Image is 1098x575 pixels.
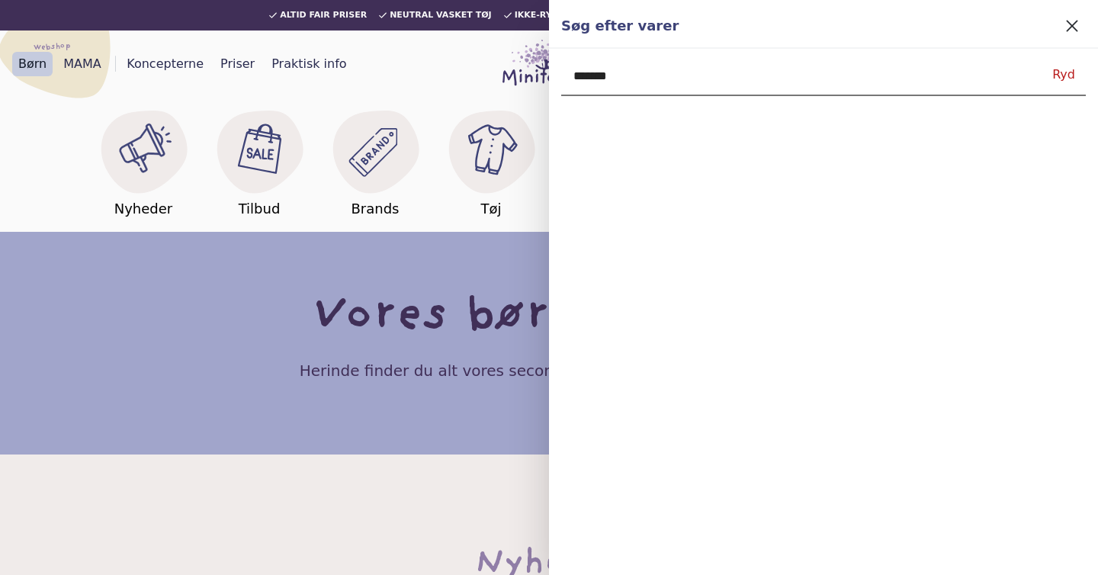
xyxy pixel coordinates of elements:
h5: Brands [352,198,400,220]
span: Altid fair priser [280,11,367,20]
a: MAMA [57,52,108,76]
a: Børn [12,52,53,76]
span: Ikke-ryger tøj [515,11,590,20]
a: Tilbud [201,101,317,220]
a: Brands [317,101,433,220]
a: Koncepterne [120,52,210,76]
a: Nyheder [85,101,201,220]
button: Ryd [1048,61,1080,88]
h5: Tilbud [239,198,281,220]
h1: Vores børneunivers [313,293,785,342]
a: Priser [214,52,261,76]
a: Praktisk info [265,52,352,76]
h4: Herinde finder du alt vores second hand til enhvert barn og baby. [300,360,799,381]
span: Neutral vasket tøj [390,11,492,20]
h4: Søg efter varer [561,15,1058,37]
a: Tøj [433,101,549,220]
h5: Nyheder [114,198,173,220]
img: Minitopolis logo [502,40,596,88]
h5: Tøj [480,198,501,220]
